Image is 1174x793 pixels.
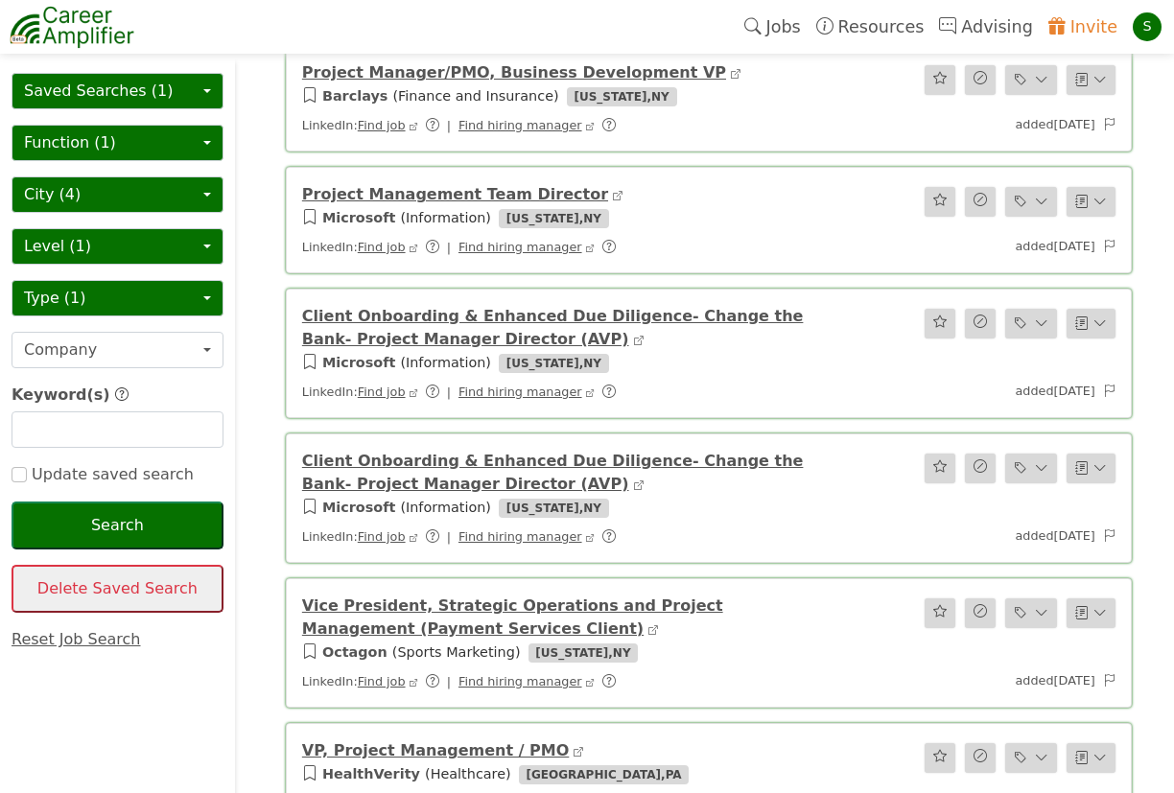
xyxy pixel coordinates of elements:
span: | [447,674,451,688]
span: LinkedIn: [302,385,627,399]
button: Company [12,332,223,368]
a: Client Onboarding & Enhanced Due Diligence- Change the Bank- Project Manager Director (AVP) [302,452,804,493]
button: Delete Saved Search [12,565,223,613]
div: added [DATE] [848,237,1127,257]
span: [US_STATE] , NY [528,643,639,663]
a: Find hiring manager [458,529,582,544]
div: added [DATE] [848,382,1127,402]
a: Reset Job Search [12,630,141,648]
a: Find hiring manager [458,118,582,132]
a: Find hiring manager [458,674,582,688]
a: Find job [358,674,406,688]
span: [US_STATE] , NY [499,209,609,228]
button: Saved Searches (1) [12,73,223,109]
span: | [447,529,451,544]
a: Client Onboarding & Enhanced Due Diligence- Change the Bank- Project Manager Director (AVP) [302,307,804,348]
span: [GEOGRAPHIC_DATA] , PA [519,765,690,784]
span: LinkedIn: [302,240,627,254]
span: Update saved search [27,465,194,483]
a: Project Manager/PMO, Business Development VP [302,63,726,82]
span: ( Healthcare ) [425,766,511,781]
span: ( Information ) [400,500,491,515]
span: | [447,240,451,254]
span: [US_STATE] , NY [567,87,677,106]
span: | [447,118,451,132]
a: HealthVerity [322,766,420,781]
a: Barclays [322,88,387,104]
button: Type (1) [12,280,223,316]
a: Find job [358,240,406,254]
a: Find job [358,385,406,399]
span: [US_STATE] , NY [499,499,609,518]
span: Keyword(s) [12,385,110,404]
span: LinkedIn: [302,674,627,688]
a: Find hiring manager [458,385,582,399]
span: ( Information ) [400,210,491,225]
button: Level (1) [12,228,223,265]
button: Search [12,501,223,549]
span: [US_STATE] , NY [499,354,609,373]
button: City (4) [12,176,223,213]
a: Jobs [737,5,809,49]
a: Find job [358,118,406,132]
span: LinkedIn: [302,529,627,544]
button: Function (1) [12,125,223,161]
a: Vice President, Strategic Operations and Project Management (Payment Services Client) [302,596,723,638]
a: Project Management Team Director [302,185,608,203]
span: | [447,385,451,399]
span: LinkedIn: [302,118,627,132]
span: ( Sports Marketing ) [392,644,521,660]
a: VP, Project Management / PMO [302,741,569,759]
a: Find job [358,529,406,544]
div: added [DATE] [848,526,1127,547]
div: S [1133,12,1162,41]
span: ( Information ) [400,355,491,370]
a: Find hiring manager [458,240,582,254]
a: Microsoft [322,355,395,370]
a: Octagon [322,644,387,660]
div: added [DATE] [848,671,1127,691]
a: Microsoft [322,500,395,515]
img: career-amplifier-logo.png [10,3,134,51]
a: Microsoft [322,210,395,225]
a: Resources [809,5,932,49]
a: Invite [1041,5,1125,49]
div: added [DATE] [848,115,1127,135]
a: Advising [931,5,1040,49]
span: ( Finance and Insurance ) [392,88,558,104]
